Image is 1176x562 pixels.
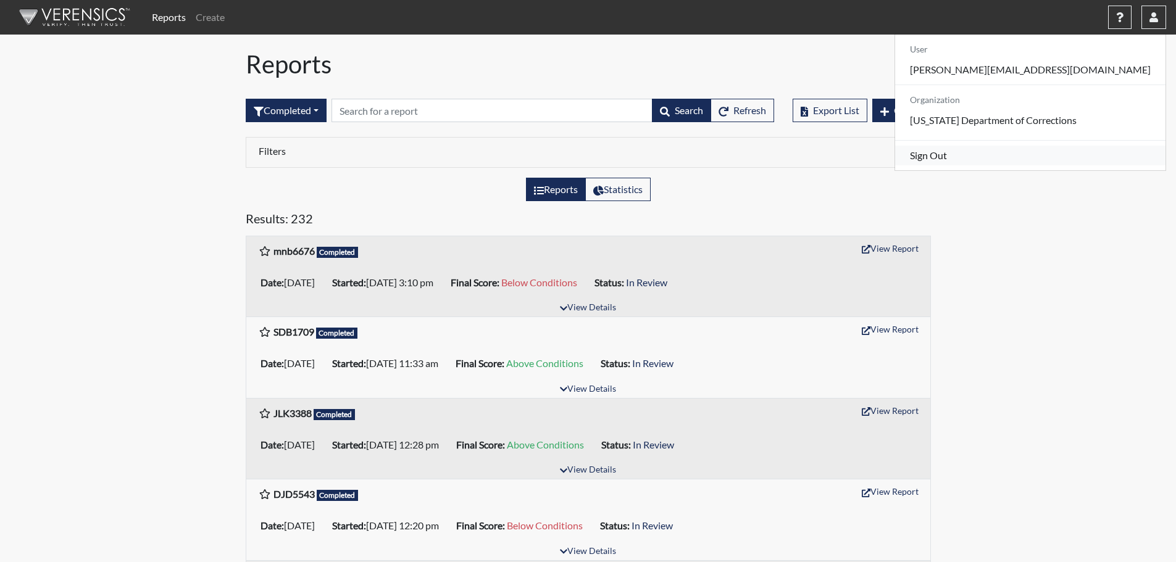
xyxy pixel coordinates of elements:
[895,60,1166,80] a: [PERSON_NAME][EMAIL_ADDRESS][DOMAIN_NAME]
[246,99,327,122] button: Completed
[554,543,622,560] button: View Details
[327,435,451,455] li: [DATE] 12:28 pm
[273,326,314,337] b: SDB1709
[554,381,622,398] button: View Details
[456,357,504,369] b: Final Score:
[895,39,1166,60] h6: User
[256,435,327,455] li: [DATE]
[256,516,327,535] li: [DATE]
[261,357,284,369] b: Date:
[895,110,1166,130] p: [US_STATE] Department of Corrections
[317,490,359,501] span: Completed
[332,439,366,450] b: Started:
[314,409,356,420] span: Completed
[273,407,312,419] b: JLK3388
[652,99,711,122] button: Search
[256,273,327,292] li: [DATE]
[711,99,774,122] button: Refresh
[261,439,284,450] b: Date:
[327,516,451,535] li: [DATE] 12:20 pm
[632,519,673,531] span: In Review
[585,178,651,201] label: View statistics about completed interviews
[316,328,358,339] span: Completed
[813,104,859,116] span: Export List
[675,104,703,116] span: Search
[249,145,927,160] div: Click to expand/collapse filters
[332,276,366,288] b: Started:
[261,519,284,531] b: Date:
[259,145,579,157] h6: Filters
[332,99,653,122] input: Search by Registration ID, Interview Number, or Investigation Name.
[261,276,284,288] b: Date:
[626,276,667,288] span: In Review
[332,357,366,369] b: Started:
[246,211,931,231] h5: Results: 232
[856,320,924,339] button: View Report
[601,357,630,369] b: Status:
[554,300,622,316] button: View Details
[632,357,673,369] span: In Review
[895,146,1166,165] a: Sign Out
[327,353,451,373] li: [DATE] 11:33 am
[246,99,327,122] div: Filter by interview status
[856,482,924,501] button: View Report
[506,357,583,369] span: Above Conditions
[526,178,586,201] label: View the list of reports
[317,247,359,258] span: Completed
[600,519,630,531] b: Status:
[856,239,924,258] button: View Report
[273,488,315,500] b: DJD5543
[733,104,766,116] span: Refresh
[856,401,924,420] button: View Report
[332,519,366,531] b: Started:
[273,245,315,257] b: mnb6676
[147,5,191,30] a: Reports
[256,353,327,373] li: [DATE]
[507,519,583,531] span: Below Conditions
[501,276,577,288] span: Below Conditions
[872,99,931,122] button: Create
[554,462,622,479] button: View Details
[327,273,446,292] li: [DATE] 3:10 pm
[456,519,505,531] b: Final Score:
[793,99,867,122] button: Export List
[894,104,923,116] span: Create
[451,276,499,288] b: Final Score:
[601,439,631,450] b: Status:
[456,439,505,450] b: Final Score:
[594,276,624,288] b: Status:
[895,90,1166,110] h6: Organization
[507,439,584,450] span: Above Conditions
[633,439,674,450] span: In Review
[191,5,230,30] a: Create
[246,49,931,79] h1: Reports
